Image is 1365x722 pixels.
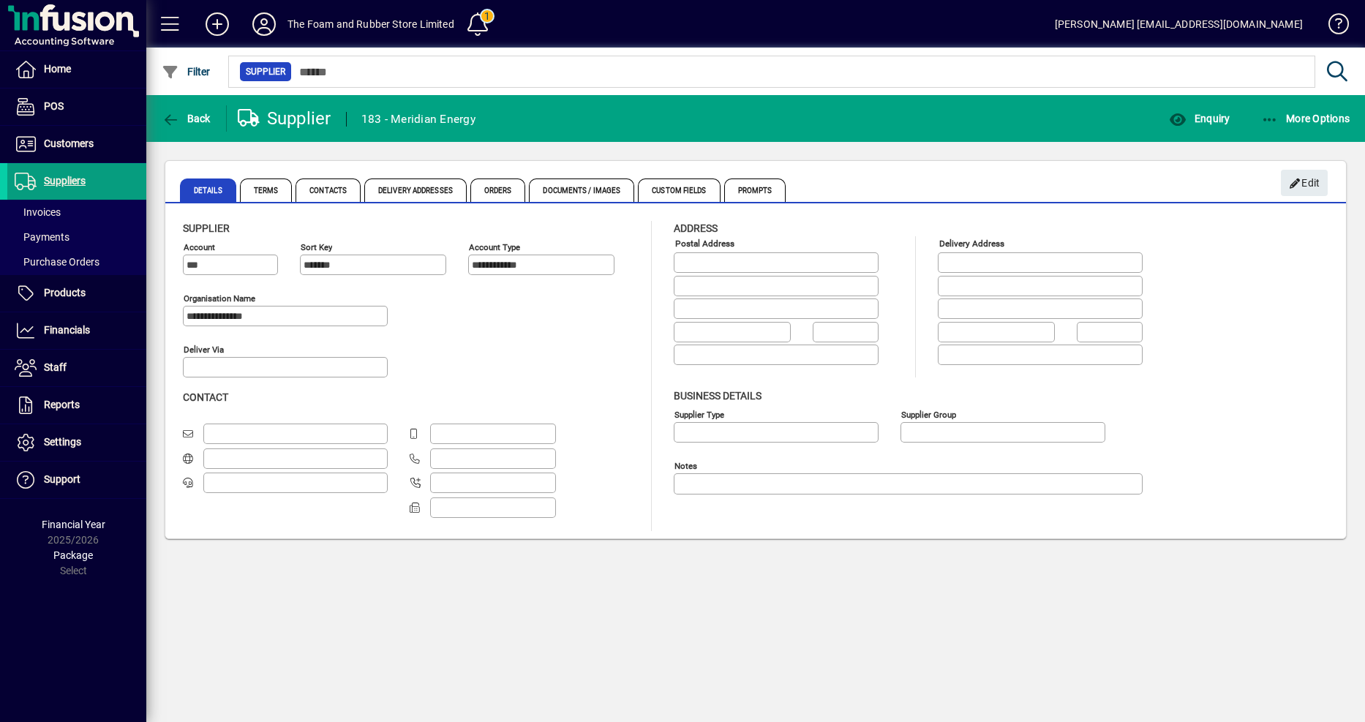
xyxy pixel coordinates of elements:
[1289,171,1320,195] span: Edit
[158,59,214,85] button: Filter
[296,178,361,202] span: Contacts
[162,113,211,124] span: Back
[1055,12,1303,36] div: [PERSON_NAME] [EMAIL_ADDRESS][DOMAIN_NAME]
[238,107,331,130] div: Supplier
[184,345,224,355] mat-label: Deliver via
[7,312,146,349] a: Financials
[246,64,285,79] span: Supplier
[240,178,293,202] span: Terms
[158,105,214,132] button: Back
[42,519,105,530] span: Financial Year
[7,89,146,125] a: POS
[724,178,786,202] span: Prompts
[1281,170,1328,196] button: Edit
[183,222,230,234] span: Supplier
[361,108,475,131] div: 183 - Meridian Energy
[44,436,81,448] span: Settings
[241,11,287,37] button: Profile
[674,460,697,470] mat-label: Notes
[1257,105,1354,132] button: More Options
[44,361,67,373] span: Staff
[1169,113,1230,124] span: Enquiry
[7,424,146,461] a: Settings
[15,231,69,243] span: Payments
[287,12,454,36] div: The Foam and Rubber Store Limited
[7,462,146,498] a: Support
[53,549,93,561] span: Package
[674,222,718,234] span: Address
[7,387,146,424] a: Reports
[44,138,94,149] span: Customers
[44,473,80,485] span: Support
[180,178,236,202] span: Details
[44,100,64,112] span: POS
[7,200,146,225] a: Invoices
[7,51,146,88] a: Home
[44,399,80,410] span: Reports
[15,206,61,218] span: Invoices
[184,293,255,304] mat-label: Organisation name
[44,324,90,336] span: Financials
[1165,105,1233,132] button: Enquiry
[146,105,227,132] app-page-header-button: Back
[183,391,228,403] span: Contact
[301,242,332,252] mat-label: Sort key
[44,287,86,298] span: Products
[529,178,634,202] span: Documents / Images
[901,409,956,419] mat-label: Supplier group
[184,242,215,252] mat-label: Account
[162,66,211,78] span: Filter
[364,178,467,202] span: Delivery Addresses
[7,126,146,162] a: Customers
[674,409,724,419] mat-label: Supplier type
[469,242,520,252] mat-label: Account Type
[7,249,146,274] a: Purchase Orders
[638,178,720,202] span: Custom Fields
[44,63,71,75] span: Home
[674,390,762,402] span: Business details
[15,256,99,268] span: Purchase Orders
[7,225,146,249] a: Payments
[7,350,146,386] a: Staff
[7,275,146,312] a: Products
[194,11,241,37] button: Add
[44,175,86,187] span: Suppliers
[1261,113,1350,124] span: More Options
[1317,3,1347,50] a: Knowledge Base
[470,178,526,202] span: Orders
